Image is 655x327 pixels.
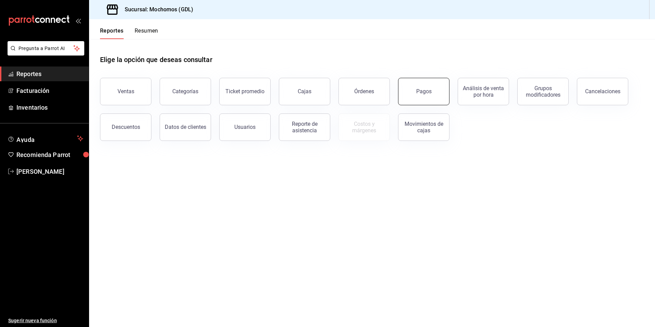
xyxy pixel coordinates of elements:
[16,150,83,159] span: Recomienda Parrot
[585,88,620,95] div: Cancelaciones
[16,134,74,143] span: Ayuda
[8,41,84,56] button: Pregunta a Parrot AI
[398,113,449,141] button: Movimientos de cajas
[118,88,134,95] div: Ventas
[100,54,212,65] h1: Elige la opción que deseas consultar
[403,121,445,134] div: Movimientos de cajas
[522,85,564,98] div: Grupos modificadores
[160,113,211,141] button: Datos de clientes
[354,88,374,95] div: Órdenes
[458,78,509,105] button: Análisis de venta por hora
[398,78,449,105] button: Pagos
[462,85,505,98] div: Análisis de venta por hora
[160,78,211,105] button: Categorías
[100,27,158,39] div: navigation tabs
[100,113,151,141] button: Descuentos
[234,124,256,130] div: Usuarios
[5,50,84,57] a: Pregunta a Parrot AI
[577,78,628,105] button: Cancelaciones
[343,121,385,134] div: Costos y márgenes
[517,78,569,105] button: Grupos modificadores
[8,317,83,324] span: Sugerir nueva función
[279,78,330,105] button: Cajas
[16,69,83,78] span: Reportes
[16,86,83,95] span: Facturación
[279,113,330,141] button: Reporte de asistencia
[135,27,158,39] button: Resumen
[18,45,74,52] span: Pregunta a Parrot AI
[75,18,81,23] button: open_drawer_menu
[219,78,271,105] button: Ticket promedio
[219,113,271,141] button: Usuarios
[172,88,198,95] div: Categorías
[16,103,83,112] span: Inventarios
[119,5,193,14] h3: Sucursal: Mochomos (GDL)
[112,124,140,130] div: Descuentos
[338,78,390,105] button: Órdenes
[100,78,151,105] button: Ventas
[298,88,311,95] div: Cajas
[283,121,326,134] div: Reporte de asistencia
[338,113,390,141] button: Contrata inventarios para ver este reporte
[100,27,124,39] button: Reportes
[165,124,206,130] div: Datos de clientes
[416,88,432,95] div: Pagos
[16,167,83,176] span: [PERSON_NAME]
[225,88,264,95] div: Ticket promedio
